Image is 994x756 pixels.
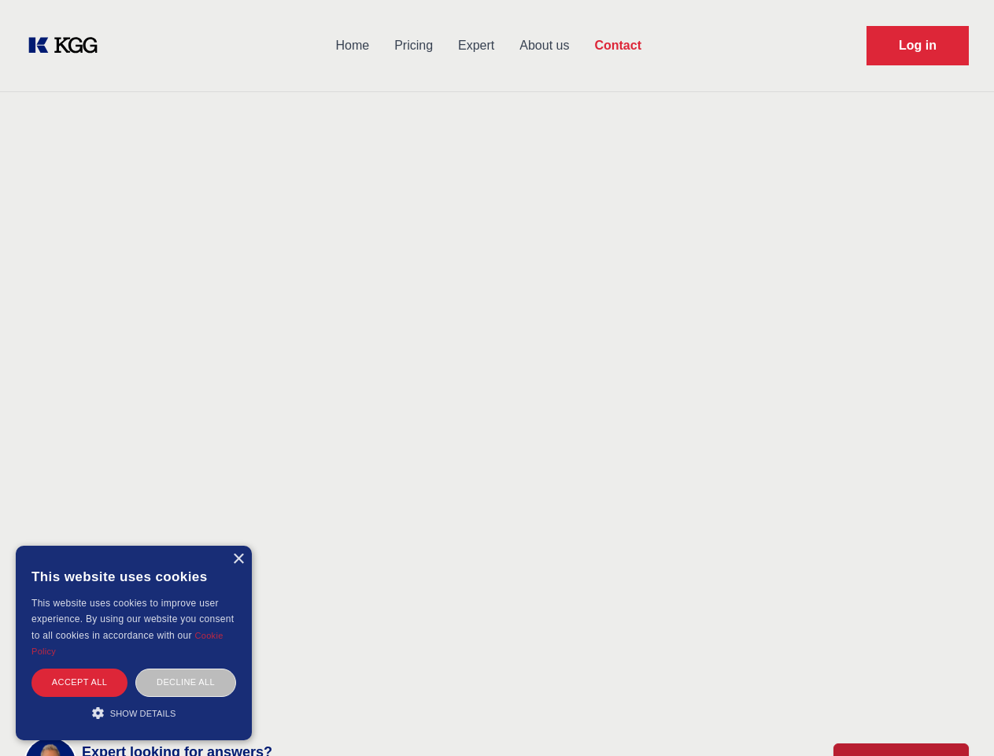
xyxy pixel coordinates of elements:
[915,680,994,756] iframe: Chat Widget
[25,33,110,58] a: KOL Knowledge Platform: Talk to Key External Experts (KEE)
[323,25,382,66] a: Home
[232,554,244,565] div: Close
[135,669,236,696] div: Decline all
[507,25,582,66] a: About us
[31,669,127,696] div: Accept all
[867,26,969,65] a: Request Demo
[31,598,234,641] span: This website uses cookies to improve user experience. By using our website you consent to all coo...
[31,558,236,595] div: This website uses cookies
[445,25,507,66] a: Expert
[31,705,236,721] div: Show details
[110,709,176,718] span: Show details
[382,25,445,66] a: Pricing
[31,631,224,656] a: Cookie Policy
[582,25,654,66] a: Contact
